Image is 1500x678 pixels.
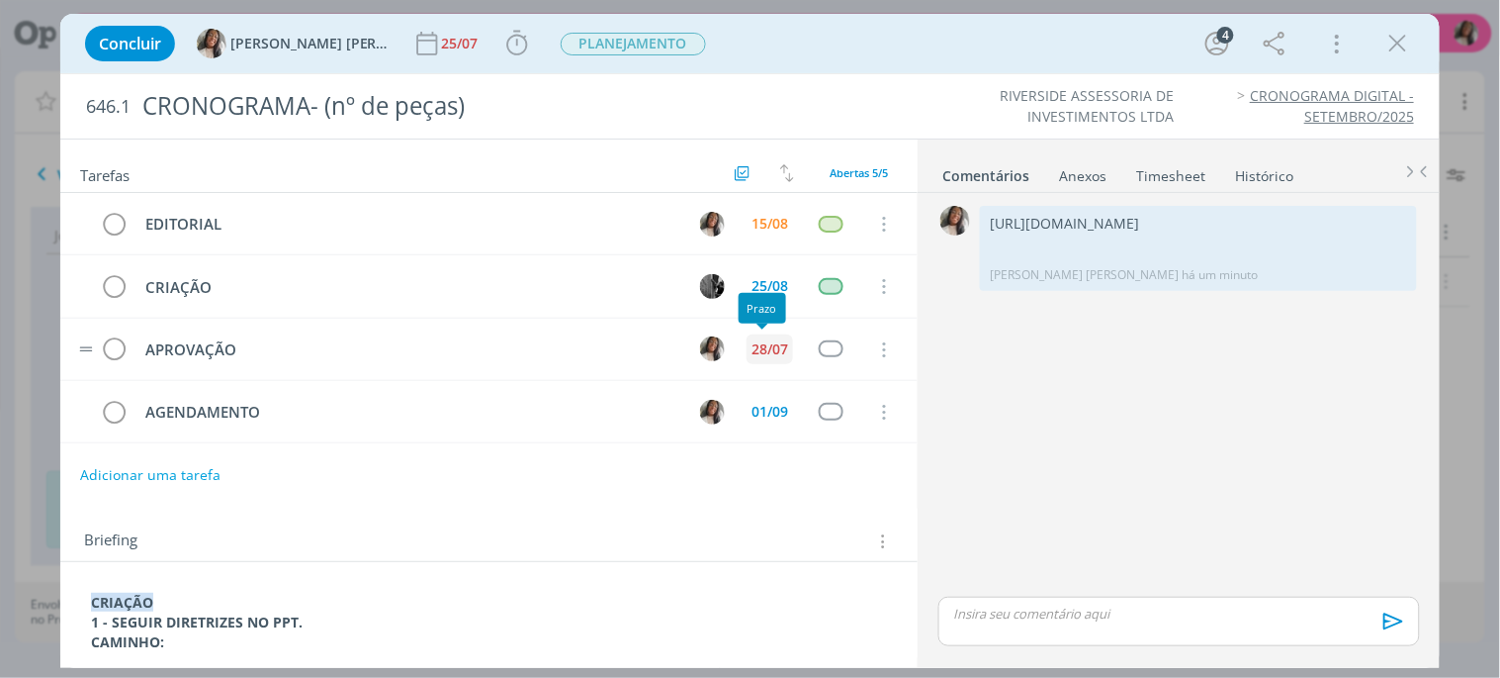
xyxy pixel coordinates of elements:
[697,209,727,239] button: C
[561,33,706,55] span: PLANEJAMENTO
[91,613,303,631] strong: 1 - SEGUIR DIRETRIZES NO PPT.
[700,337,725,361] img: C
[85,26,175,61] button: Concluir
[700,212,725,237] img: C
[137,212,682,237] div: EDITORIAL
[751,342,788,356] div: 28/07
[137,400,682,425] div: AGENDAMENTO
[197,29,389,58] button: C[PERSON_NAME] [PERSON_NAME]
[1183,266,1259,284] span: há um minuto
[197,29,226,58] img: C
[941,157,1030,186] a: Comentários
[700,400,725,425] img: C
[697,397,727,427] button: C
[990,214,1407,234] p: [URL][DOMAIN_NAME]
[697,335,727,364] button: C
[99,36,161,51] span: Concluir
[230,37,389,50] span: [PERSON_NAME] [PERSON_NAME]
[137,338,682,362] div: APROVAÇÃO
[86,96,131,118] span: 646.1
[560,32,707,56] button: PLANEJAMENTO
[700,274,725,299] img: P
[91,652,888,672] p: [URL][DOMAIN_NAME]
[91,632,164,651] strong: CAMINHO:
[751,279,788,293] div: 25/08
[60,14,1441,668] div: dialog
[1234,157,1294,186] a: Histórico
[751,217,788,231] div: 15/08
[79,346,93,352] img: drag-icon.svg
[830,165,888,180] span: Abertas 5/5
[739,293,786,324] div: Prazo
[780,164,794,182] img: arrow-down-up.svg
[1059,166,1106,186] div: Anexos
[137,275,682,300] div: CRIAÇÃO
[940,206,970,236] img: C
[80,161,130,185] span: Tarefas
[697,271,727,301] button: P
[134,82,852,131] div: CRONOGRAMA- (nº de peças)
[91,593,153,612] strong: CRIAÇÃO
[990,266,1179,284] p: [PERSON_NAME] [PERSON_NAME]
[1001,86,1175,125] a: RIVERSIDE ASSESSORIA DE INVESTIMENTOS LTDA
[442,37,483,50] div: 25/07
[1201,28,1233,59] button: 4
[1217,27,1234,44] div: 4
[1250,86,1414,125] a: CRONOGRAMA DIGITAL - SETEMBRO/2025
[79,457,221,493] button: Adicionar uma tarefa
[84,529,137,554] span: Briefing
[1135,157,1206,186] a: Timesheet
[751,405,788,419] div: 01/09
